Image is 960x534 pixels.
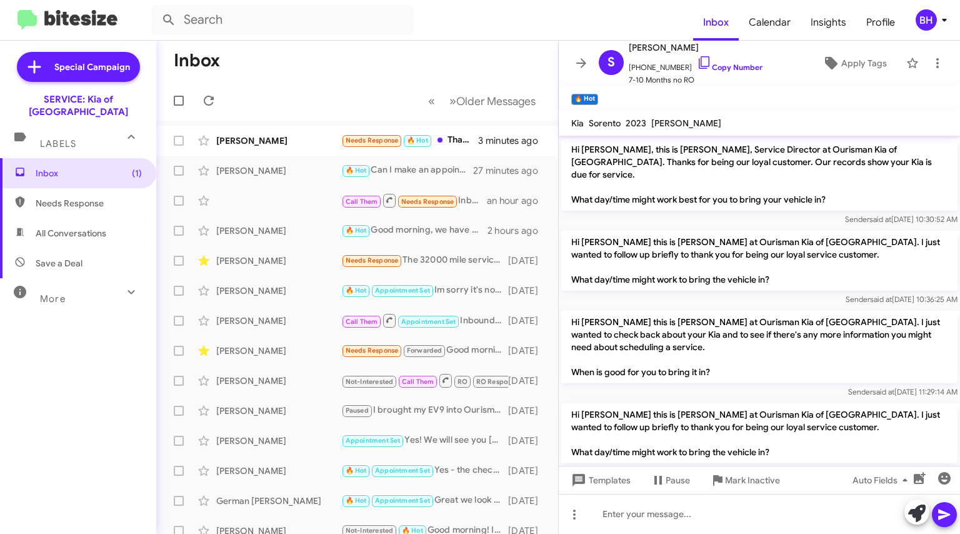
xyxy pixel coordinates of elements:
[401,198,454,206] span: Needs Response
[856,4,905,41] a: Profile
[571,118,584,129] span: Kia
[341,433,508,448] div: Yes! We will see you [DATE]!
[36,197,142,209] span: Needs Response
[375,496,430,505] span: Appointment Set
[626,118,646,129] span: 2023
[561,138,957,211] p: Hi [PERSON_NAME], this is [PERSON_NAME], Service Director at Ourisman Kia of [GEOGRAPHIC_DATA]. T...
[402,378,434,386] span: Call Them
[341,343,508,358] div: Good morning. I would like to bring it in as soon as possible regarding the trim recall, as I hav...
[375,466,430,475] span: Appointment Set
[216,315,341,327] div: [PERSON_NAME]
[905,9,946,31] button: BH
[346,166,367,174] span: 🔥 Hot
[341,463,508,478] div: Yes - the check engine light came on [DATE]. The code has to do with the thermostat
[346,346,399,355] span: Needs Response
[341,163,473,178] div: Can I make an appointment
[697,63,762,72] a: Copy Number
[508,465,548,477] div: [DATE]
[476,378,524,386] span: RO Responded
[449,93,456,109] span: »
[216,164,341,177] div: [PERSON_NAME]
[174,51,220,71] h1: Inbox
[341,313,508,328] div: Inbound Call
[346,286,367,295] span: 🔥 Hot
[478,134,548,147] div: 3 minutes ago
[508,495,548,507] div: [DATE]
[346,318,378,326] span: Call Them
[216,134,341,147] div: [PERSON_NAME]
[559,469,641,491] button: Templates
[341,193,487,208] div: Inbound Call
[666,469,690,491] span: Pause
[40,293,66,305] span: More
[841,52,887,74] span: Apply Tags
[346,226,367,234] span: 🔥 Hot
[346,198,378,206] span: Call Them
[457,378,467,386] span: RO
[801,4,856,41] a: Insights
[216,254,341,267] div: [PERSON_NAME]
[487,224,548,237] div: 2 hours ago
[869,214,891,224] span: said at
[216,495,341,507] div: German [PERSON_NAME]
[375,286,430,295] span: Appointment Set
[561,311,957,383] p: Hi [PERSON_NAME] this is [PERSON_NAME] at Ourisman Kia of [GEOGRAPHIC_DATA]. I just wanted to che...
[346,466,367,475] span: 🔥 Hot
[341,133,478,148] div: Thank u for letting me no but yall don't open [DATE] I work 2 jobs doing the week it's hard for m...
[36,227,106,239] span: All Conversations
[508,345,548,357] div: [DATE]
[346,256,399,264] span: Needs Response
[216,224,341,237] div: [PERSON_NAME]
[508,435,548,447] div: [DATE]
[421,88,442,114] button: Previous
[508,254,548,267] div: [DATE]
[341,373,508,388] div: Please call [PHONE_NUMBER] to speak with someone.
[629,55,762,74] span: [PHONE_NUMBER]
[641,469,700,491] button: Pause
[916,9,937,31] div: BH
[725,469,780,491] span: Mark Inactive
[852,469,912,491] span: Auto Fields
[508,405,548,417] div: [DATE]
[346,136,399,144] span: Needs Response
[36,257,82,270] span: Save a Deal
[132,167,142,179] span: (1)
[846,295,957,304] span: Sender [DATE] 10:36:25 AM
[421,88,543,114] nav: Page navigation example
[456,94,536,108] span: Older Messages
[346,436,401,445] span: Appointment Set
[216,405,341,417] div: [PERSON_NAME]
[693,4,739,41] a: Inbox
[561,403,957,463] p: Hi [PERSON_NAME] this is [PERSON_NAME] at Ourisman Kia of [GEOGRAPHIC_DATA]. I just wanted to fol...
[589,118,621,129] span: Sorento
[346,406,369,415] span: Paused
[808,52,900,74] button: Apply Tags
[151,5,414,35] input: Search
[401,318,456,326] span: Appointment Set
[216,285,341,297] div: [PERSON_NAME]
[341,253,508,268] div: The 32000 mile service cost me about 900 dollars, if I'm looking at a Grand for maintenance every...
[561,231,957,291] p: Hi [PERSON_NAME] this is [PERSON_NAME] at Ourisman Kia of [GEOGRAPHIC_DATA]. I just wanted to fol...
[842,469,922,491] button: Auto Fields
[607,53,615,73] span: S
[739,4,801,41] a: Calendar
[508,285,548,297] div: [DATE]
[407,136,428,144] span: 🔥 Hot
[216,345,341,357] div: [PERSON_NAME]
[428,93,435,109] span: «
[487,194,548,207] div: an hour ago
[341,223,487,238] div: Good morning, we have a 9am appointment available for [DATE].
[629,40,762,55] span: [PERSON_NAME]
[216,375,341,387] div: [PERSON_NAME]
[508,375,548,387] div: [DATE]
[569,469,631,491] span: Templates
[571,94,598,105] small: 🔥 Hot
[442,88,543,114] button: Next
[40,138,76,149] span: Labels
[54,61,130,73] span: Special Campaign
[216,465,341,477] div: [PERSON_NAME]
[216,435,341,447] div: [PERSON_NAME]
